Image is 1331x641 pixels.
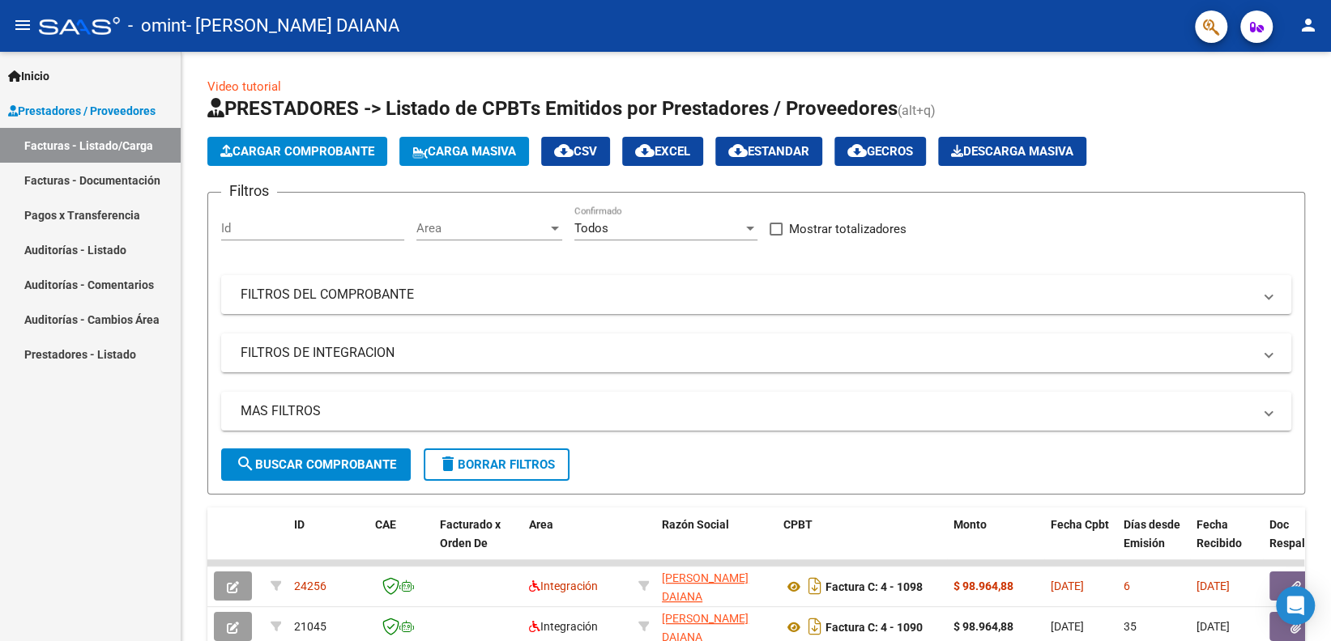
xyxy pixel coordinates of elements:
mat-panel-title: MAS FILTROS [241,402,1252,420]
span: [DATE] [1197,620,1230,633]
mat-expansion-panel-header: FILTROS DEL COMPROBANTE [221,275,1291,314]
h3: Filtros [221,180,277,202]
span: CAE [375,518,396,531]
span: [DATE] [1051,579,1084,592]
span: [DATE] [1051,620,1084,633]
span: Integración [529,579,598,592]
mat-icon: cloud_download [554,141,574,160]
mat-panel-title: FILTROS DEL COMPROBANTE [241,286,1252,304]
span: Facturado x Orden De [440,518,501,550]
app-download-masive: Descarga masiva de comprobantes (adjuntos) [938,137,1086,166]
button: CSV [541,137,610,166]
span: (alt+q) [898,103,936,118]
span: [PERSON_NAME] DAIANA [662,571,749,603]
strong: Factura C: 4 - 1098 [825,580,923,593]
span: 21045 [294,620,326,633]
mat-icon: delete [438,454,458,473]
span: Cargar Comprobante [220,144,374,159]
mat-expansion-panel-header: MAS FILTROS [221,392,1291,431]
span: Borrar Filtros [438,457,555,472]
span: Fecha Cpbt [1051,518,1109,531]
div: 27353267898 [662,569,770,603]
mat-icon: cloud_download [635,141,655,160]
datatable-header-cell: Razón Social [655,507,777,579]
strong: Factura C: 4 - 1090 [825,621,923,634]
span: 24256 [294,579,326,592]
span: Razón Social [662,518,729,531]
i: Descargar documento [804,613,825,639]
datatable-header-cell: Fecha Recibido [1190,507,1263,579]
datatable-header-cell: Fecha Cpbt [1044,507,1117,579]
span: - [PERSON_NAME] DAIANA [186,8,399,44]
button: Gecros [834,137,926,166]
datatable-header-cell: Area [523,507,632,579]
a: Video tutorial [207,79,281,94]
button: Estandar [715,137,822,166]
span: Todos [574,221,608,236]
span: PRESTADORES -> Listado de CPBTs Emitidos por Prestadores / Proveedores [207,97,898,120]
i: Descargar documento [804,573,825,599]
span: ID [294,518,305,531]
span: Estandar [728,144,809,159]
span: Descarga Masiva [951,144,1073,159]
span: Mostrar totalizadores [789,219,907,239]
mat-icon: cloud_download [728,141,748,160]
datatable-header-cell: Facturado x Orden De [433,507,523,579]
span: CSV [554,144,597,159]
span: Integración [529,620,598,633]
mat-icon: search [236,454,255,473]
button: Borrar Filtros [424,448,570,481]
span: Area [416,221,548,236]
datatable-header-cell: Monto [947,507,1044,579]
span: Prestadores / Proveedores [8,102,156,120]
button: Cargar Comprobante [207,137,387,166]
datatable-header-cell: CPBT [777,507,947,579]
button: Buscar Comprobante [221,448,411,481]
datatable-header-cell: Días desde Emisión [1117,507,1190,579]
span: Monto [953,518,987,531]
span: Inicio [8,67,49,85]
datatable-header-cell: ID [288,507,369,579]
datatable-header-cell: CAE [369,507,433,579]
button: Carga Masiva [399,137,529,166]
span: Gecros [847,144,913,159]
span: - omint [128,8,186,44]
span: CPBT [783,518,813,531]
strong: $ 98.964,88 [953,620,1013,633]
span: Días desde Emisión [1124,518,1180,550]
span: 35 [1124,620,1137,633]
div: Open Intercom Messenger [1276,586,1315,625]
span: Carga Masiva [412,144,516,159]
mat-panel-title: FILTROS DE INTEGRACION [241,344,1252,362]
span: [DATE] [1197,579,1230,592]
button: EXCEL [622,137,703,166]
mat-icon: cloud_download [847,141,867,160]
span: Fecha Recibido [1197,518,1242,550]
span: EXCEL [635,144,690,159]
span: Area [529,518,553,531]
button: Descarga Masiva [938,137,1086,166]
strong: $ 98.964,88 [953,579,1013,592]
mat-icon: person [1299,15,1318,35]
span: 6 [1124,579,1130,592]
mat-icon: menu [13,15,32,35]
span: Buscar Comprobante [236,457,396,472]
mat-expansion-panel-header: FILTROS DE INTEGRACION [221,333,1291,372]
